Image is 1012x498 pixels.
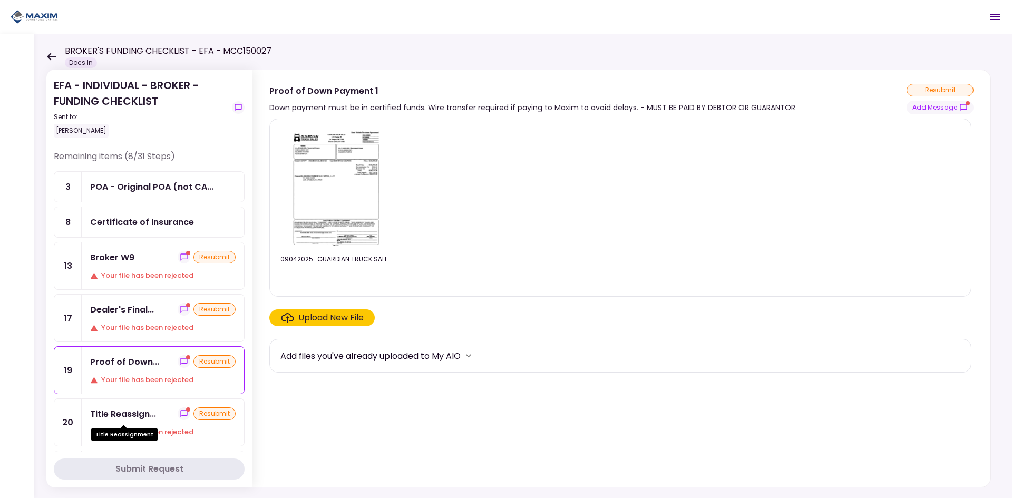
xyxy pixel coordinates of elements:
[269,101,795,114] div: Down payment must be in certified funds. Wire transfer required if paying to Maxim to avoid delay...
[90,375,236,385] div: Your file has been rejected
[178,251,190,263] button: show-messages
[193,303,236,316] div: resubmit
[54,398,245,446] a: 20Title Reassignmentshow-messagesresubmitYour file has been rejected
[90,303,154,316] div: Dealer's Final Invoice
[232,101,245,114] button: show-messages
[280,255,391,264] div: 09042025_GUARDIAN TRUCK SALES.pdf
[178,355,190,368] button: show-messages
[280,349,461,363] div: Add files you've already uploaded to My AIO
[54,112,228,122] div: Sent to:
[115,463,183,475] div: Submit Request
[54,242,245,290] a: 13Broker W9show-messagesresubmitYour file has been rejected
[54,150,245,171] div: Remaining items (8/31 Steps)
[54,451,245,482] a: 26GPS #2 Installed & Pinged
[54,242,82,289] div: 13
[54,207,82,237] div: 8
[90,216,194,229] div: Certificate of Insurance
[90,427,236,437] div: Your file has been rejected
[90,251,134,264] div: Broker W9
[269,309,375,326] span: Click here to upload the required document
[54,458,245,480] button: Submit Request
[90,323,236,333] div: Your file has been rejected
[90,270,236,281] div: Your file has been rejected
[54,124,109,138] div: [PERSON_NAME]
[90,407,156,421] div: Title Reassignment
[54,346,245,394] a: 19Proof of Down Payment 1show-messagesresubmitYour file has been rejected
[65,57,97,68] div: Docs In
[252,70,991,487] div: Proof of Down Payment 1Down payment must be in certified funds. Wire transfer required if paying ...
[11,9,58,25] img: Partner icon
[91,428,158,441] div: Title Reassignment
[54,295,82,341] div: 17
[907,101,974,114] button: show-messages
[907,84,974,96] div: resubmit
[54,172,82,202] div: 3
[193,355,236,368] div: resubmit
[982,4,1008,30] button: Open menu
[54,207,245,238] a: 8Certificate of Insurance
[269,84,795,97] div: Proof of Down Payment 1
[193,251,236,263] div: resubmit
[461,348,476,364] button: more
[90,355,159,368] div: Proof of Down Payment 1
[54,451,82,481] div: 26
[54,294,245,342] a: 17Dealer's Final Invoiceshow-messagesresubmitYour file has been rejected
[65,45,271,57] h1: BROKER'S FUNDING CHECKLIST - EFA - MCC150027
[54,77,228,138] div: EFA - INDIVIDUAL - BROKER - FUNDING CHECKLIST
[193,407,236,420] div: resubmit
[178,303,190,316] button: show-messages
[178,407,190,420] button: show-messages
[90,180,213,193] div: POA - Original POA (not CA or GA)
[54,347,82,394] div: 19
[54,171,245,202] a: 3POA - Original POA (not CA or GA)
[298,311,364,324] div: Upload New File
[54,399,82,446] div: 20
